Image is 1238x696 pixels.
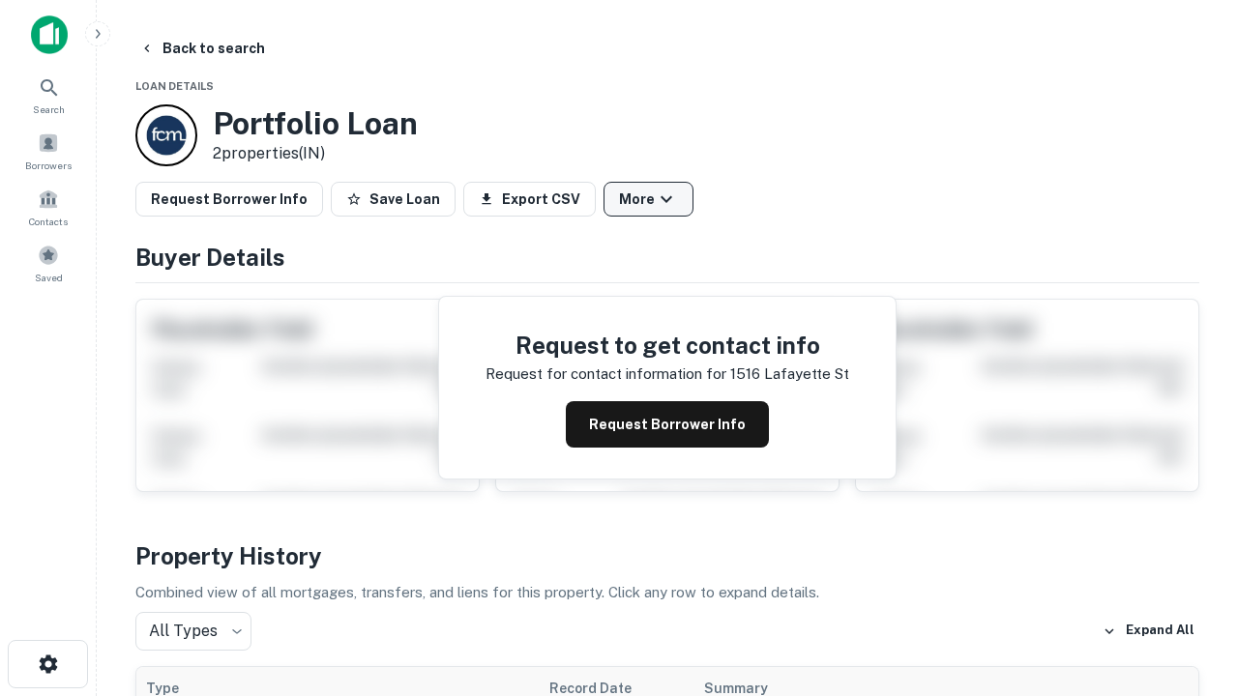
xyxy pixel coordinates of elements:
button: Save Loan [331,182,456,217]
button: Export CSV [463,182,596,217]
h4: Buyer Details [135,240,1199,275]
span: Borrowers [25,158,72,173]
span: Search [33,101,65,117]
button: Request Borrower Info [566,401,769,448]
button: More [604,182,693,217]
h4: Request to get contact info [486,328,849,362]
p: Combined view of all mortgages, transfers, and liens for this property. Click any row to expand d... [135,581,1199,604]
a: Search [6,69,91,121]
a: Contacts [6,181,91,233]
a: Saved [6,237,91,289]
iframe: Chat Widget [1141,479,1238,572]
span: Loan Details [135,80,214,92]
p: 1516 lafayette st [730,362,849,386]
h4: Property History [135,538,1199,573]
span: Saved [35,270,63,285]
p: 2 properties (IN) [213,142,418,165]
button: Expand All [1098,617,1199,646]
p: Request for contact information for [486,362,726,386]
h3: Portfolio Loan [213,105,418,142]
a: Borrowers [6,125,91,177]
button: Request Borrower Info [135,182,323,217]
span: Contacts [29,214,68,229]
img: capitalize-icon.png [31,15,68,54]
div: All Types [135,612,251,651]
button: Back to search [132,31,273,66]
